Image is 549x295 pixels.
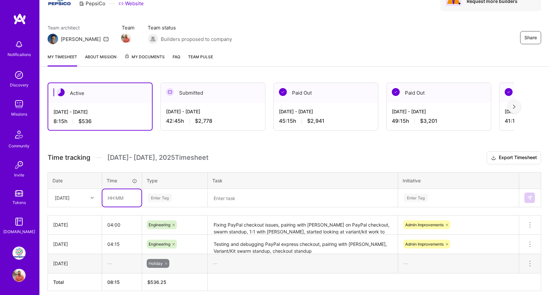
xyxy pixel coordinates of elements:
[142,172,208,189] th: Type
[10,82,29,88] div: Discovery
[12,38,26,51] img: bell
[79,1,84,6] i: icon CompanyGray
[103,36,109,42] i: icon Mail
[57,88,65,96] img: Active
[166,118,260,124] div: 42:45 h
[48,154,90,162] span: Time tracking
[505,88,513,96] img: Paid Out
[392,118,486,124] div: 49:15 h
[124,53,165,61] span: My Documents
[12,215,26,228] img: guide book
[147,279,166,285] span: $ 536.25
[491,155,496,161] i: icon Download
[11,127,27,142] img: Community
[13,13,26,25] img: logo
[208,216,397,234] textarea: Fixing PayPal checkout issues, pairing with [PERSON_NAME] on PayPal checkout, swarm standup, 1:1 ...
[102,216,142,233] input: HH:MM
[420,118,437,124] span: $3,201
[149,261,163,266] span: Holiday
[53,260,96,267] div: [DATE]
[91,196,94,199] i: icon Chevron
[208,235,397,253] textarea: Testing and debugging PayPal express checkout, pairing with [PERSON_NAME], Variant/Kit swarm stan...
[173,53,180,66] a: FAQ
[12,269,26,282] img: User Avatar
[61,36,101,43] div: [PERSON_NAME]
[487,151,541,164] button: Export Timesheet
[102,255,142,272] div: —
[161,83,265,103] div: Submitted
[520,31,541,44] button: Share
[398,255,519,272] div: —
[148,193,172,203] div: Enter Tag
[307,118,325,124] span: $2,941
[48,172,102,189] th: Date
[102,235,142,253] input: HH:MM
[48,273,102,291] th: Total
[85,53,116,66] a: About Mission
[78,118,92,125] span: $536
[11,111,27,118] div: Missions
[124,53,165,66] a: My Documents
[53,221,96,228] div: [DATE]
[9,142,30,149] div: Community
[208,172,398,189] th: Task
[48,83,152,103] div: Active
[122,24,135,31] span: Team
[387,83,491,103] div: Paid Out
[188,53,213,66] a: Team Pulse
[12,68,26,82] img: discovery
[513,104,516,109] img: right
[102,189,141,207] input: HH:MM
[55,194,70,201] div: [DATE]
[392,108,486,115] div: [DATE] - [DATE]
[12,158,26,172] img: Invite
[107,154,208,162] span: [DATE] - [DATE] , 2025 Timesheet
[121,33,131,43] img: Team Member Avatar
[279,108,373,115] div: [DATE] - [DATE]
[48,53,77,66] a: My timesheet
[166,108,260,115] div: [DATE] - [DATE]
[3,228,35,235] div: [DOMAIN_NAME]
[279,118,373,124] div: 45:15 h
[11,269,27,282] a: User Avatar
[107,177,137,184] div: Time
[404,193,428,203] div: Enter Tag
[12,247,26,260] img: PepsiCo: eCommerce Elixir Development
[405,222,444,227] span: Admin Improvements
[8,51,31,58] div: Notifications
[149,222,170,227] span: Engineering
[208,255,398,272] div: —
[274,83,378,103] div: Paid Out
[403,177,514,184] div: Initiative
[188,54,213,59] span: Team Pulse
[15,190,23,196] img: tokens
[392,88,400,96] img: Paid Out
[48,24,109,31] span: Team architect
[14,172,24,178] div: Invite
[166,88,174,96] img: Submitted
[279,88,287,96] img: Paid Out
[524,34,537,41] span: Share
[161,36,232,43] span: Builders proposed to company
[12,98,26,111] img: teamwork
[53,118,147,125] div: 8:15 h
[148,24,232,31] span: Team status
[53,241,96,248] div: [DATE]
[12,199,26,206] div: Tokens
[405,242,444,247] span: Admin Improvements
[48,34,58,44] img: Team Architect
[148,34,158,44] img: Builders proposed to company
[102,273,142,291] th: 08:15
[11,247,27,260] a: PepsiCo: eCommerce Elixir Development
[149,242,170,247] span: Engineering
[53,108,147,115] div: [DATE] - [DATE]
[122,32,130,44] a: Team Member Avatar
[527,195,532,200] img: Submit
[195,118,212,124] span: $2,778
